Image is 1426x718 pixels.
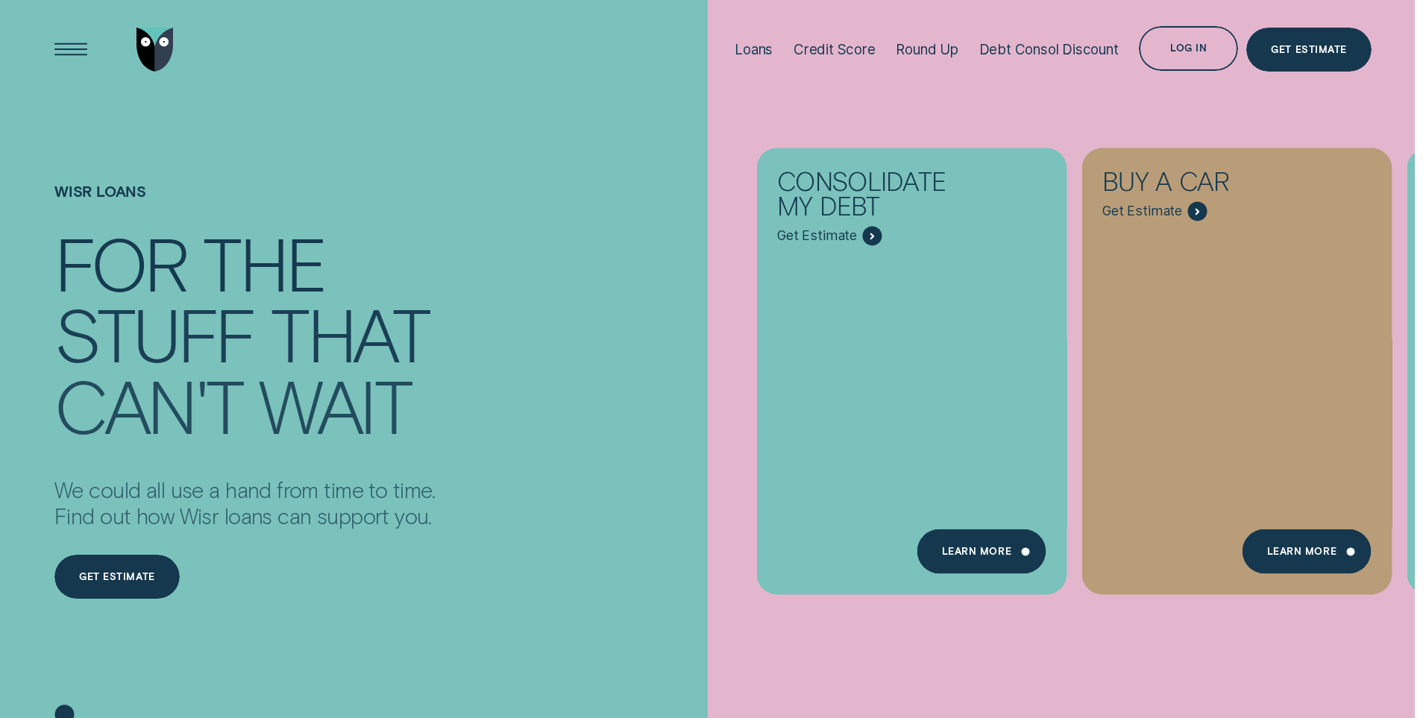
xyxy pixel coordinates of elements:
[1102,169,1301,201] div: Buy a car
[1243,529,1372,574] a: Learn More
[48,28,93,72] button: Open Menu
[54,476,436,530] p: We could all use a hand from time to time. Find out how Wisr loans can support you.
[54,555,180,599] a: Get estimate
[1246,28,1372,72] a: Get Estimate
[54,299,254,368] div: stuff
[136,28,174,72] img: Wisr
[794,41,876,58] div: Credit Score
[54,228,186,297] div: For
[54,183,436,228] h1: Wisr loans
[271,299,428,368] div: that
[777,227,857,244] span: Get Estimate
[203,228,325,297] div: the
[54,371,242,440] div: can't
[259,371,410,440] div: wait
[1102,204,1182,220] span: Get Estimate
[896,41,958,58] div: Round Up
[777,169,976,226] div: Consolidate my debt
[735,41,773,58] div: Loans
[1082,148,1392,582] a: Buy a car - Learn more
[979,41,1119,58] div: Debt Consol Discount
[757,148,1067,582] a: Consolidate my debt - Learn more
[917,529,1046,574] a: Learn more
[54,227,436,435] h4: For the stuff that can't wait
[1139,26,1238,71] button: Log in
